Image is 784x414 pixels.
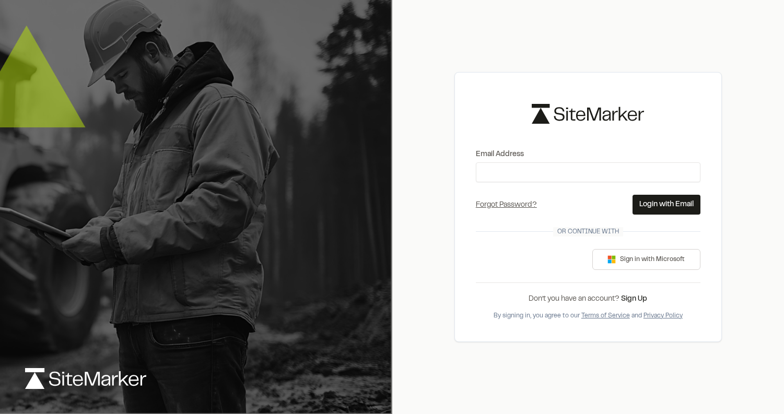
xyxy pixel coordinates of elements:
img: logo-white-rebrand.svg [25,368,146,389]
div: Don’t you have an account? [476,293,700,305]
button: Privacy Policy [643,311,683,321]
a: Forgot Password? [476,202,537,208]
a: Sign Up [621,296,647,302]
span: Or continue with [553,227,623,236]
div: By signing in, you agree to our and [476,311,700,321]
div: Inloggen met Google. Wordt geopend in een nieuw tabblad [476,248,577,271]
label: Email Address [476,149,700,160]
iframe: Knop Inloggen met Google [471,248,582,271]
img: logo-black-rebrand.svg [532,104,644,123]
button: Sign in with Microsoft [592,249,700,270]
button: Terms of Service [581,311,630,321]
button: Login with Email [633,195,700,215]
